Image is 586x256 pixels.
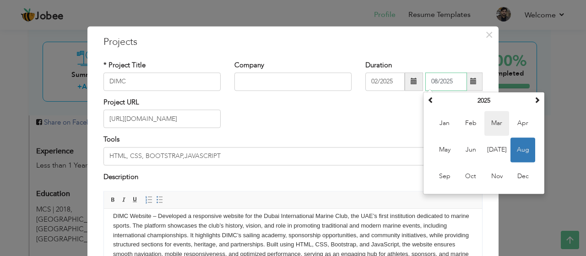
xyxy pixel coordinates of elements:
[510,111,535,136] span: Apr
[510,164,535,189] span: Dec
[432,111,457,136] span: Jan
[103,135,119,145] label: Tools
[484,137,509,162] span: [DATE]
[103,98,139,107] label: Project URL
[365,72,405,91] input: From
[485,27,493,43] span: ×
[155,195,165,205] a: Insert/Remove Bulleted List
[103,60,146,70] label: * Project Title
[436,94,532,108] th: Select Year
[458,111,483,136] span: Feb
[365,60,392,70] label: Duration
[458,164,483,189] span: Oct
[234,60,264,70] label: Company
[144,195,154,205] a: Insert/Remove Numbered List
[130,195,140,205] a: Underline
[108,195,118,205] a: Bold
[103,35,483,49] h3: Projects
[428,97,434,103] span: Previous Year
[458,137,483,162] span: Jun
[482,27,496,42] button: Close
[510,137,535,162] span: Aug
[534,97,540,103] span: Next Year
[432,164,457,189] span: Sep
[432,137,457,162] span: May
[484,164,509,189] span: Nov
[119,195,129,205] a: Italic
[425,72,467,91] input: Present
[484,111,509,136] span: Mar
[103,172,138,182] label: Description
